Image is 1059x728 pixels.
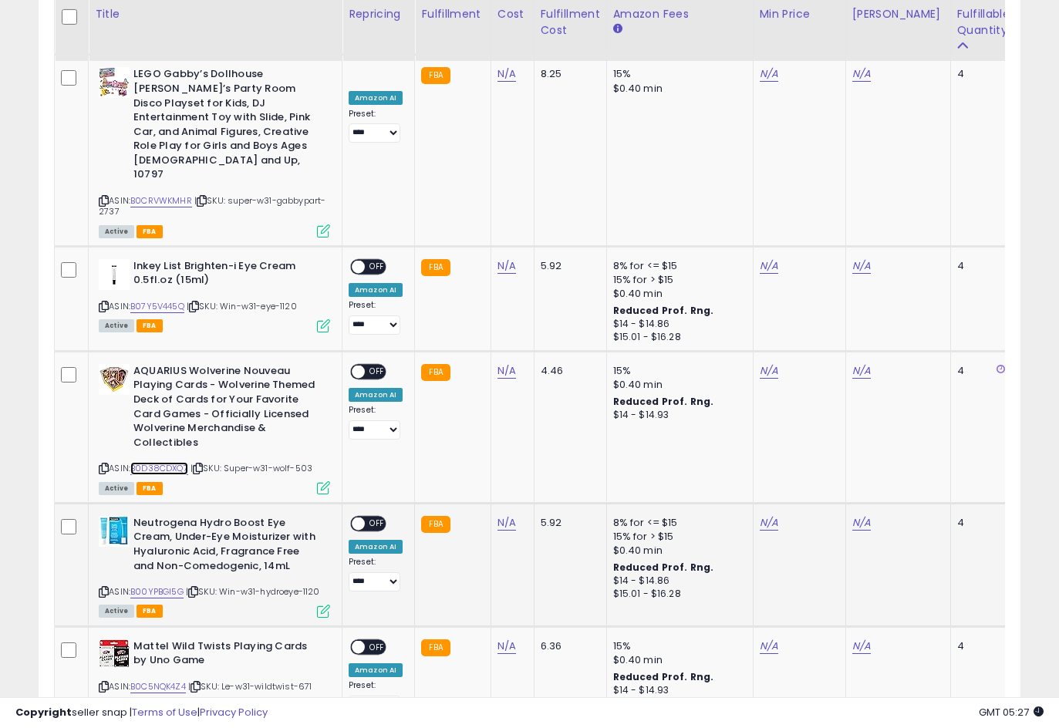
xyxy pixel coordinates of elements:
small: FBA [421,259,450,276]
div: $14 - $14.86 [613,575,741,588]
span: All listings currently available for purchase on Amazon [99,319,134,332]
div: 4 [957,364,1005,378]
a: B07Y5V445Q [130,300,184,313]
a: N/A [760,515,778,531]
div: 15% [613,639,741,653]
span: 2025-09-14 05:27 GMT [979,705,1044,720]
b: Reduced Prof. Rng. [613,395,714,408]
b: Mattel Wild Twists Playing Cards by Uno Game [133,639,321,672]
a: B0CRVWKMHR [130,194,192,207]
span: OFF [365,640,390,653]
div: Amazon AI [349,388,403,402]
span: FBA [137,225,163,238]
div: Preset: [349,680,403,715]
div: 4 [957,67,1005,81]
div: $0.40 min [613,82,741,96]
span: All listings currently available for purchase on Amazon [99,605,134,618]
div: $15.01 - $16.28 [613,331,741,344]
a: N/A [497,515,516,531]
small: FBA [421,364,450,381]
img: 51pRhqoMxAL._SL40_.jpg [99,516,130,547]
a: N/A [852,639,871,654]
b: Reduced Prof. Rng. [613,304,714,317]
span: | SKU: super-w31-gabbypart-2737 [99,194,326,217]
small: FBA [421,639,450,656]
div: ASIN: [99,67,330,236]
div: 15% for > $15 [613,273,741,287]
a: Privacy Policy [200,705,268,720]
div: Amazon AI [349,540,403,554]
div: ASIN: [99,259,330,331]
span: FBA [137,482,163,495]
div: ASIN: [99,516,330,616]
b: Inkey List Brighten-i Eye Cream 0.5fl.oz (15ml) [133,259,321,292]
small: FBA [421,67,450,84]
div: ASIN: [99,639,330,711]
a: N/A [497,66,516,82]
span: All listings currently available for purchase on Amazon [99,482,134,495]
div: Title [95,6,336,22]
div: Preset: [349,405,403,440]
span: All listings currently available for purchase on Amazon [99,225,134,238]
span: | SKU: Win-w31-eye-1120 [187,300,297,312]
span: | SKU: Le-w31-wildtwist-671 [188,680,312,693]
div: 4.46 [541,364,595,378]
div: 8.25 [541,67,595,81]
a: N/A [852,515,871,531]
a: N/A [852,66,871,82]
div: 4 [957,516,1005,530]
div: Preset: [349,557,403,591]
div: Cost [497,6,528,22]
small: Amazon Fees. [613,22,622,36]
img: 51hUnGNEkVL._SL40_.jpg [99,639,130,667]
div: Repricing [349,6,408,22]
a: N/A [760,363,778,379]
div: $0.40 min [613,378,741,392]
b: AQUARIUS Wolverine Nouveau Playing Cards - Wolverine Themed Deck of Cards for Your Favorite Card ... [133,364,321,453]
div: Fulfillable Quantity [957,6,1010,39]
div: $14 - $14.93 [613,409,741,422]
img: 21jSICLefHL._SL40_.jpg [99,259,130,290]
div: $15.01 - $16.28 [613,588,741,601]
div: $0.40 min [613,287,741,301]
div: Amazon AI [349,283,403,297]
div: Fulfillment [421,6,484,22]
span: | SKU: Win-w31-hydroeye-1120 [186,585,320,598]
a: N/A [497,639,516,654]
a: N/A [760,639,778,654]
img: 51YHP5VcvQL._SL40_.jpg [99,364,130,395]
div: 8% for <= $15 [613,259,741,273]
div: 6.36 [541,639,595,653]
div: 15% for > $15 [613,530,741,544]
span: | SKU: Super-w31-wolf-503 [191,462,312,474]
div: 5.92 [541,516,595,530]
a: B0C5NQK4Z4 [130,680,186,693]
div: $0.40 min [613,653,741,667]
div: $0.40 min [613,544,741,558]
span: FBA [137,605,163,618]
span: OFF [365,517,390,530]
small: FBA [421,516,450,533]
a: N/A [497,363,516,379]
b: Reduced Prof. Rng. [613,670,714,683]
div: 15% [613,67,741,81]
b: Reduced Prof. Rng. [613,561,714,574]
div: seller snap | | [15,706,268,720]
div: Preset: [349,109,403,143]
div: 4 [957,639,1005,653]
div: Fulfillment Cost [541,6,600,39]
span: OFF [365,365,390,378]
div: Amazon AI [349,663,403,677]
a: N/A [852,363,871,379]
a: N/A [852,258,871,274]
b: LEGO Gabby’s Dollhouse [PERSON_NAME]’s Party Room Disco Playset for Kids, DJ Entertainment Toy wi... [133,67,321,186]
strong: Copyright [15,705,72,720]
div: Amazon AI [349,91,403,105]
img: 51X9IfkSHjL._SL40_.jpg [99,67,130,98]
span: OFF [365,260,390,273]
div: ASIN: [99,364,330,493]
a: B0D38CDXQ7 [130,462,188,475]
span: FBA [137,319,163,332]
div: 5.92 [541,259,595,273]
div: Amazon Fees [613,6,747,22]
